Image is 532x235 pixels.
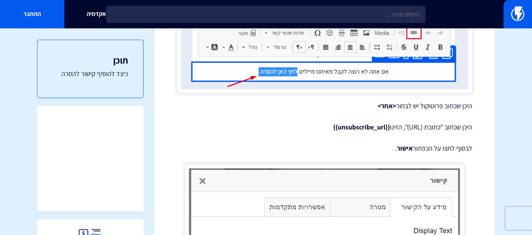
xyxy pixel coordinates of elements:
[53,69,128,79] a: כיצד להוסיף קישור להסרה
[53,55,128,65] h3: תוכן
[397,144,413,153] strong: אישור
[333,123,390,131] strong: {{unsubscribe_url}}
[106,6,426,23] input: חיפוש מהיר...
[378,101,396,110] strong: <אחר>
[177,143,472,153] p: לבסוף לחצו על הכפתור .
[177,101,472,111] p: היכן שכתוב פרוטוקול יש לבחור
[177,122,472,132] p: היכן שכתוב "כתובת (URL)", הזינו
